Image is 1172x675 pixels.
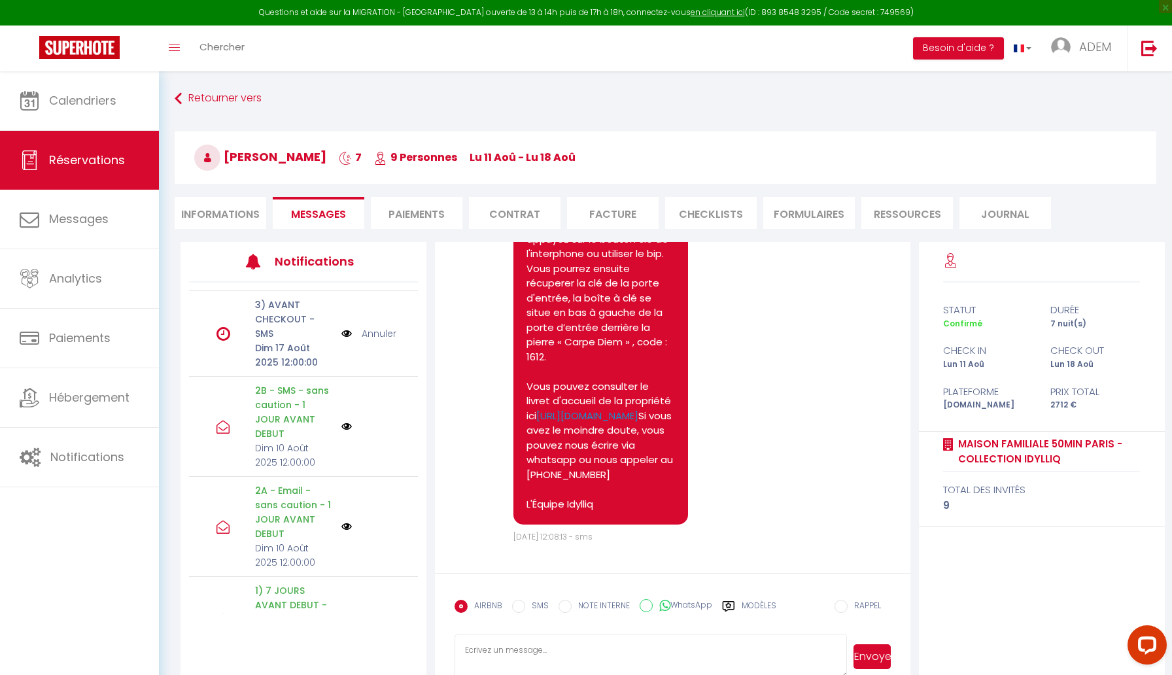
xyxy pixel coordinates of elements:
button: Envoyer [853,644,891,669]
a: Annuler [362,326,396,341]
label: SMS [525,600,549,614]
p: 1) 7 JOURS AVANT DEBUT - Email [255,583,334,627]
a: ... ADEM [1041,26,1128,71]
label: AIRBNB [468,600,502,614]
li: CHECKLISTS [665,197,757,229]
button: Besoin d'aide ? [913,37,1004,60]
span: [DATE] 12:08:13 - sms [513,531,593,542]
li: Contrat [469,197,560,229]
span: 9 Personnes [374,150,457,165]
h3: Notifications [275,247,370,276]
li: FORMULAIRES [763,197,855,229]
img: Super Booking [39,36,120,59]
span: Messages [291,207,346,222]
span: [PERSON_NAME] [194,148,326,165]
div: [DOMAIN_NAME] [935,399,1042,411]
div: statut [935,302,1042,318]
span: Confirmé [943,318,982,329]
div: Plateforme [935,384,1042,400]
span: lu 11 Aoû - lu 18 Aoû [470,150,576,165]
p: 2B - SMS - sans caution - 1 JOUR AVANT DEBUT [255,383,334,441]
li: Ressources [861,197,953,229]
a: en cliquant ici [691,7,745,18]
pre: Bonjour Chana, Votre séjour [PERSON_NAME] débute [DATE], nous avons hâte de vous accueillir ! L'a... [526,56,675,512]
div: check in [935,343,1042,358]
a: [URL][DOMAIN_NAME] [536,409,638,423]
li: Facture [567,197,659,229]
p: Dim 10 Août 2025 12:00:00 [255,541,334,570]
span: Paiements [49,330,111,346]
div: 2712 € [1042,399,1149,411]
img: ... [1051,37,1071,57]
span: Notifications [50,449,124,465]
img: NO IMAGE [341,521,352,532]
div: Lun 18 Aoû [1042,358,1149,371]
a: Chercher [190,26,254,71]
div: durée [1042,302,1149,318]
span: Hébergement [49,389,129,406]
div: total des invités [943,482,1140,498]
img: logout [1141,40,1158,56]
li: Paiements [371,197,462,229]
span: Calendriers [49,92,116,109]
label: WhatsApp [653,599,712,614]
div: check out [1042,343,1149,358]
p: 2A - Email - sans caution - 1 JOUR AVANT DEBUT [255,483,334,541]
label: NOTE INTERNE [572,600,630,614]
p: Dim 10 Août 2025 12:00:00 [255,441,334,470]
div: 9 [943,498,1140,513]
div: Prix total [1042,384,1149,400]
p: Dim 17 Août 2025 12:00:00 [255,341,334,370]
div: Lun 11 Aoû [935,358,1042,371]
span: 7 [339,150,362,165]
a: Maison familiale 50min Paris - Collection Idylliq [954,436,1140,467]
a: Retourner vers [175,87,1156,111]
div: 7 nuit(s) [1042,318,1149,330]
iframe: LiveChat chat widget [1117,620,1172,675]
span: ADEM [1079,39,1111,55]
p: 3) AVANT CHECKOUT - SMS [255,298,334,341]
img: NO IMAGE [341,421,352,432]
li: Journal [959,197,1051,229]
span: Messages [49,211,109,227]
span: Réservations [49,152,125,168]
span: Chercher [199,40,245,54]
span: Analytics [49,270,102,286]
li: Informations [175,197,266,229]
img: NO IMAGE [341,326,352,341]
label: Modèles [742,600,776,623]
label: RAPPEL [848,600,881,614]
